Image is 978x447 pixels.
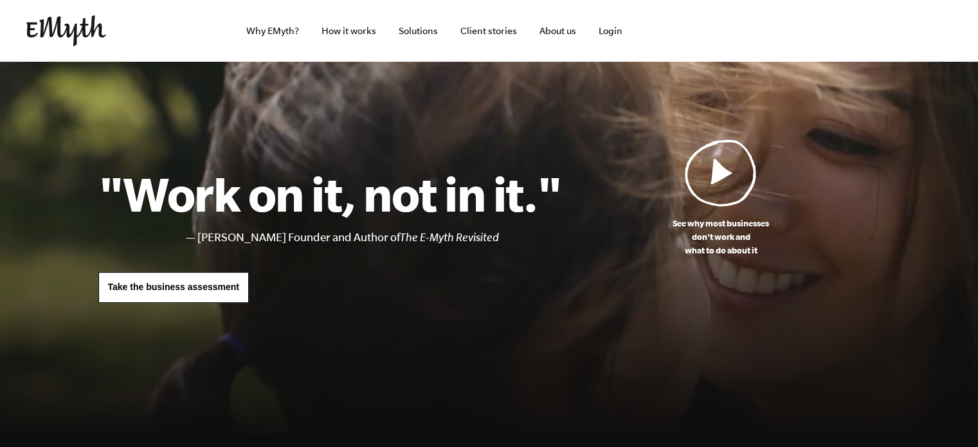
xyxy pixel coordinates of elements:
[400,231,499,244] i: The E-Myth Revisited
[197,228,562,247] li: [PERSON_NAME] Founder and Author of
[676,17,811,45] iframe: Embedded CTA
[98,272,249,303] a: Take the business assessment
[26,15,106,46] img: EMyth
[98,165,562,222] h1: "Work on it, not in it."
[817,17,952,45] iframe: Embedded CTA
[108,282,239,292] span: Take the business assessment
[685,139,757,206] img: Play Video
[562,217,880,257] p: See why most businesses don't work and what to do about it
[562,139,880,257] a: See why most businessesdon't work andwhat to do about it
[914,385,978,447] iframe: Chat Widget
